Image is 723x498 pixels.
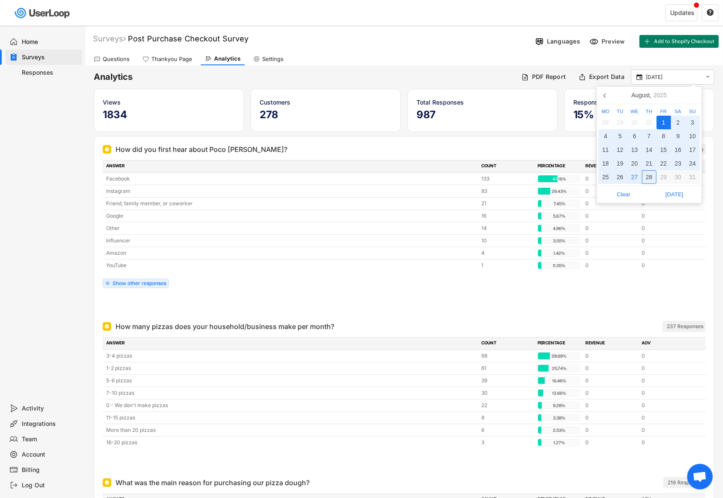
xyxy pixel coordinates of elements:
[654,39,714,44] span: Add to Shopify Checkout
[106,377,476,384] div: 5-6 pizzas
[628,170,642,184] div: 27
[628,88,670,102] div: August,
[106,340,476,347] div: ANSWER
[22,38,78,46] div: Home
[642,129,656,143] div: 7
[685,170,700,184] div: 31
[642,170,656,184] div: 28
[685,129,700,143] div: 10
[260,98,392,107] div: Customers
[585,352,636,360] div: 0
[642,377,693,384] div: 0
[613,116,628,129] div: 29
[540,262,579,270] div: 0.35%
[538,163,580,170] div: PERCENTAGE
[22,420,78,428] div: Integrations
[613,109,628,114] div: Tu
[628,129,642,143] div: 6
[704,73,712,81] button: 
[540,402,579,410] div: 9.28%
[116,321,334,332] div: How many pizzas does your household/business make per month?
[128,34,249,43] font: Post Purchase Checkout Survey
[656,157,671,170] div: 22
[538,340,580,347] div: PERCENTAGE
[540,175,579,183] div: 47.16%
[585,212,636,220] div: 0
[106,212,476,220] div: Google
[671,157,685,170] div: 23
[22,466,78,474] div: Billing
[585,402,636,409] div: 0
[481,352,532,360] div: 68
[106,389,476,397] div: 7-10 pizzas
[22,435,78,443] div: Team
[540,225,579,233] div: 4.96%
[613,157,628,170] div: 19
[671,129,685,143] div: 9
[585,262,636,269] div: 0
[481,340,532,347] div: COUNT
[106,187,476,195] div: Instagram
[481,224,532,232] div: 14
[668,479,703,486] div: 219 Responses
[656,116,671,129] div: 1
[628,157,642,170] div: 20
[481,249,532,257] div: 4
[585,249,636,257] div: 0
[540,365,579,373] div: 25.74%
[532,73,566,81] div: PDF Report
[106,175,476,183] div: Facebook
[601,188,647,201] span: Clear
[642,224,693,232] div: 0
[22,481,78,489] div: Log Out
[599,188,649,201] button: Clear
[599,129,613,143] div: 4
[106,200,476,207] div: Friend, family member, or coworker
[585,439,636,446] div: 0
[687,464,713,489] a: Open chat
[116,144,287,154] div: How did you first hear about Poco [PERSON_NAME]?
[599,116,613,129] div: 28
[106,364,476,372] div: 1-2 pizzas
[642,143,656,157] div: 14
[636,73,644,81] button: 
[481,237,532,245] div: 10
[642,426,693,434] div: 0
[642,237,693,245] div: 0
[656,170,671,184] div: 29
[642,352,693,360] div: 0
[481,364,532,372] div: 61
[670,10,694,16] div: Updates
[416,98,549,107] div: Total Responses
[93,34,126,44] div: Surveys
[706,73,710,81] text: 
[540,188,579,195] div: 29.43%
[613,170,628,184] div: 26
[585,426,636,434] div: 0
[585,163,636,170] div: REVENUE
[540,439,579,447] div: 1.27%
[628,116,642,129] div: 30
[671,143,685,157] div: 16
[685,109,700,114] div: Su
[540,414,579,422] div: 3.38%
[602,38,627,45] div: Preview
[649,188,700,201] button: [DATE]
[573,98,706,107] div: Response Rate
[585,414,636,422] div: 0
[642,364,693,372] div: 0
[573,108,706,121] h5: 15%
[642,340,693,347] div: AOV
[540,200,579,208] div: 7.45%
[106,439,476,446] div: 16-20 pizzas
[642,200,693,207] div: 0
[540,390,579,397] div: 12.66%
[22,451,78,459] div: Account
[22,405,78,413] div: Activity
[654,92,667,98] i: 2025
[585,187,636,195] div: 0
[481,163,532,170] div: COUNT
[540,427,579,434] div: 2.53%
[628,109,642,114] div: We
